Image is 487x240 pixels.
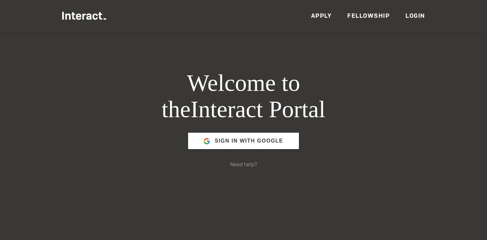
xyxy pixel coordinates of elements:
[405,12,425,19] a: Login
[62,12,107,20] img: Interact Logo
[191,96,326,122] span: Interact Portal
[347,12,390,19] a: Fellowship
[117,70,370,123] h1: Welcome to the
[215,133,283,149] span: Sign in with Google
[311,12,332,19] a: Apply
[230,161,257,168] a: Need help?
